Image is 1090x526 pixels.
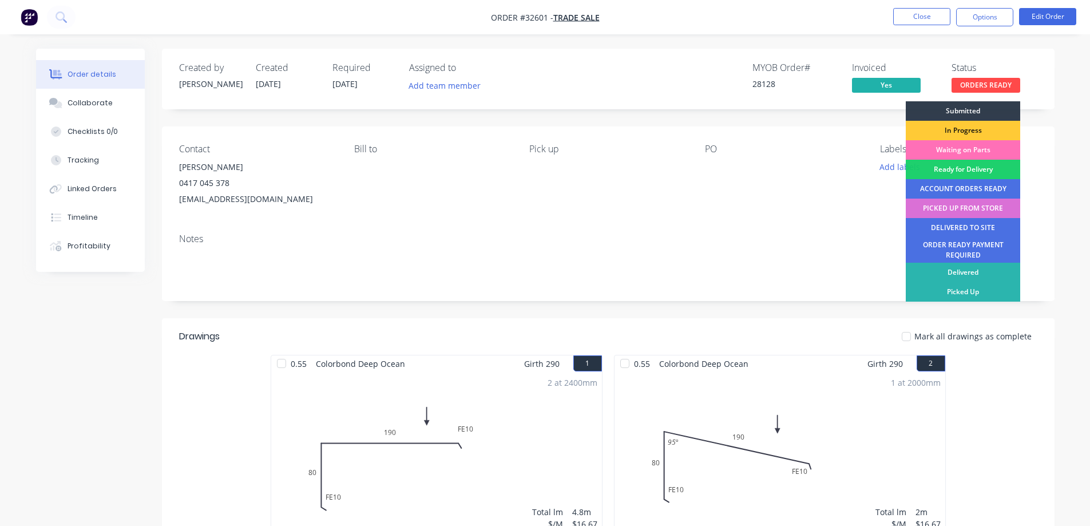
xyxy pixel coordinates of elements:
button: Edit Order [1019,8,1076,25]
button: Tracking [36,146,145,175]
div: 4.8m [572,506,597,518]
div: Assigned to [409,62,524,73]
div: MYOB Order # [752,62,838,73]
div: Checklists 0/0 [68,126,118,137]
button: Checklists 0/0 [36,117,145,146]
button: Add team member [409,78,487,93]
div: PO [705,144,862,155]
div: Submitted [906,101,1020,121]
span: [DATE] [332,78,358,89]
div: Timeline [68,212,98,223]
button: Add labels [874,159,926,175]
span: Order #32601 - [491,12,553,23]
span: Colorbond Deep Ocean [311,355,410,372]
div: 1 at 2000mm [891,377,941,389]
div: 2m [915,506,941,518]
div: Picked Up [906,282,1020,302]
div: Drawings [179,330,220,343]
div: Ready for Delivery [906,160,1020,179]
span: [DATE] [256,78,281,89]
div: [PERSON_NAME]0417 045 378[EMAIL_ADDRESS][DOMAIN_NAME] [179,159,336,207]
span: Colorbond Deep Ocean [655,355,753,372]
div: 28128 [752,78,838,90]
div: Delivered [906,263,1020,282]
div: Pick up [529,144,686,155]
div: Tracking [68,155,99,165]
div: Invoiced [852,62,938,73]
img: Factory [21,9,38,26]
span: 0.55 [286,355,311,372]
span: Girth 290 [867,355,903,372]
div: Created by [179,62,242,73]
div: 2 at 2400mm [548,377,597,389]
div: ACCOUNT ORDERS READY [906,179,1020,199]
button: Profitability [36,232,145,260]
div: Bill to [354,144,511,155]
div: 0417 045 378 [179,175,336,191]
span: Girth 290 [524,355,560,372]
div: Status [952,62,1037,73]
button: Timeline [36,203,145,232]
div: Labels [880,144,1037,155]
div: Created [256,62,319,73]
button: Options [956,8,1013,26]
button: Close [893,8,950,25]
a: TRADE SALE [553,12,600,23]
div: Order details [68,69,116,80]
div: ORDER READY PAYMENT REQUIRED [906,238,1020,263]
button: Linked Orders [36,175,145,203]
button: Collaborate [36,89,145,117]
div: PICKED UP FROM STORE [906,199,1020,218]
span: Yes [852,78,921,92]
div: DELIVERED TO SITE [906,218,1020,238]
div: [EMAIL_ADDRESS][DOMAIN_NAME] [179,191,336,207]
button: 2 [917,355,945,371]
div: [PERSON_NAME] [179,78,242,90]
button: ORDERS READY [952,78,1020,95]
div: Waiting on Parts [906,140,1020,160]
button: Order details [36,60,145,89]
div: Notes [179,234,1037,244]
div: Required [332,62,395,73]
div: Total lm [875,506,906,518]
div: Linked Orders [68,184,117,194]
button: Add team member [402,78,486,93]
div: Collaborate [68,98,113,108]
button: 1 [573,355,602,371]
span: 0.55 [629,355,655,372]
div: Profitability [68,241,110,251]
div: In Progress [906,121,1020,140]
div: [PERSON_NAME] [179,159,336,175]
div: Contact [179,144,336,155]
span: ORDERS READY [952,78,1020,92]
div: Total lm [532,506,563,518]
